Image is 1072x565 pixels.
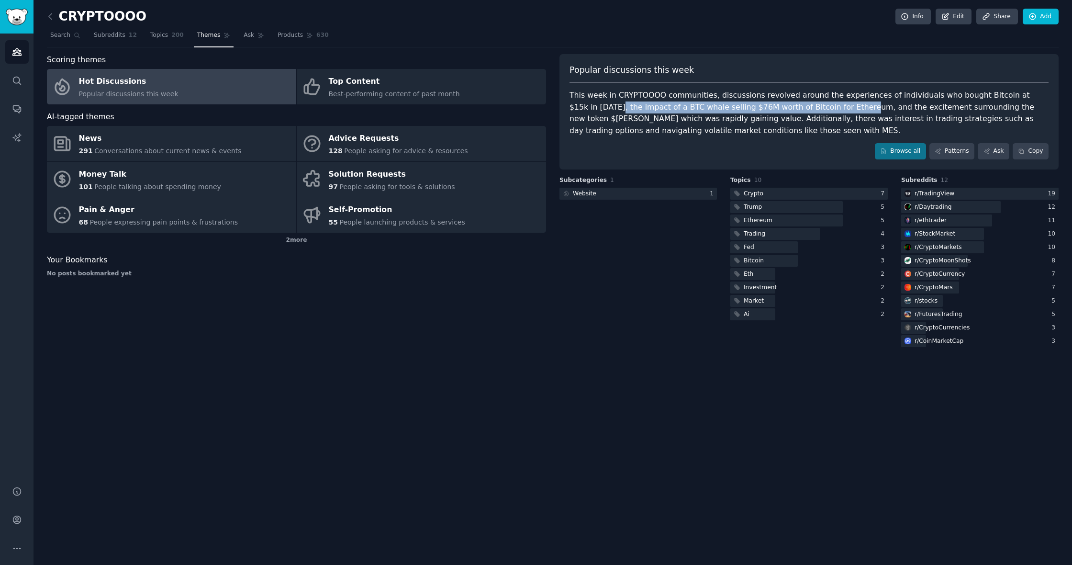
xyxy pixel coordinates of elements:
[904,230,911,237] img: StockMarket
[94,183,221,191] span: People talking about spending money
[329,218,338,226] span: 55
[915,337,963,346] div: r/ CoinMarketCap
[915,243,962,252] div: r/ CryptoMarkets
[730,241,888,253] a: Fed3
[329,183,338,191] span: 97
[915,216,947,225] div: r/ ethtrader
[94,31,125,40] span: Subreddits
[901,188,1059,200] a: TradingViewr/TradingView19
[901,176,938,185] span: Subreddits
[744,203,762,212] div: Trump
[240,28,268,47] a: Ask
[881,203,888,212] div: 5
[1051,283,1059,292] div: 7
[1051,297,1059,305] div: 5
[901,255,1059,267] a: CryptoMoonShotsr/CryptoMoonShots8
[881,190,888,198] div: 7
[610,177,614,183] span: 1
[339,183,455,191] span: People asking for tools & solutions
[79,167,221,182] div: Money Talk
[1048,216,1059,225] div: 11
[730,255,888,267] a: Bitcoin3
[895,9,931,25] a: Info
[904,324,911,331] img: CryptoCurrencies
[710,190,717,198] div: 1
[47,111,114,123] span: AI-tagged themes
[316,31,329,40] span: 630
[129,31,137,40] span: 12
[730,215,888,226] a: Ethereum5
[47,233,546,248] div: 2 more
[976,9,1017,25] a: Share
[559,188,717,200] a: Website1
[79,74,179,90] div: Hot Discussions
[881,257,888,265] div: 3
[915,190,954,198] div: r/ TradingView
[79,183,93,191] span: 101
[79,90,179,98] span: Popular discussions this week
[329,131,468,147] div: Advice Requests
[978,143,1009,159] a: Ask
[329,74,460,90] div: Top Content
[1023,9,1059,25] a: Add
[47,197,296,233] a: Pain & Anger68People expressing pain points & frustrations
[47,254,108,266] span: Your Bookmarks
[881,310,888,319] div: 2
[904,190,911,197] img: TradingView
[904,338,911,344] img: CoinMarketCap
[47,270,546,278] div: No posts bookmarked yet
[915,230,955,238] div: r/ StockMarket
[904,297,911,304] img: stocks
[915,203,951,212] div: r/ Daytrading
[147,28,187,47] a: Topics200
[901,322,1059,334] a: CryptoCurrenciesr/CryptoCurrencies3
[915,257,971,265] div: r/ CryptoMoonShots
[573,190,596,198] div: Website
[339,218,465,226] span: People launching products & services
[297,197,546,233] a: Self-Promotion55People launching products & services
[329,90,460,98] span: Best-performing content of past month
[90,28,140,47] a: Subreddits12
[744,270,753,279] div: Eth
[197,31,221,40] span: Themes
[904,311,911,317] img: FuturesTrading
[47,126,296,161] a: News291Conversations about current news & events
[150,31,168,40] span: Topics
[901,201,1059,213] a: Daytradingr/Daytrading12
[730,308,888,320] a: Ai2
[744,297,764,305] div: Market
[6,9,28,25] img: GummySearch logo
[79,203,238,218] div: Pain & Anger
[1048,203,1059,212] div: 12
[915,270,965,279] div: r/ CryptoCurrency
[274,28,332,47] a: Products630
[79,147,93,155] span: 291
[904,203,911,210] img: Daytrading
[744,190,763,198] div: Crypto
[1051,324,1059,332] div: 3
[297,69,546,104] a: Top ContentBest-performing content of past month
[47,162,296,197] a: Money Talk101People talking about spending money
[904,271,911,277] img: CryptoCurrency
[79,218,88,226] span: 68
[79,131,242,147] div: News
[329,167,455,182] div: Solution Requests
[754,177,762,183] span: 10
[901,241,1059,253] a: CryptoMarketsr/CryptoMarkets10
[901,308,1059,320] a: FuturesTradingr/FuturesTrading5
[901,215,1059,226] a: ethtraderr/ethtrader11
[875,143,926,159] a: Browse all
[904,244,911,250] img: CryptoMarkets
[881,216,888,225] div: 5
[1051,337,1059,346] div: 3
[89,218,238,226] span: People expressing pain points & frustrations
[297,162,546,197] a: Solution Requests97People asking for tools & solutions
[1051,257,1059,265] div: 8
[915,324,970,332] div: r/ CryptoCurrencies
[901,335,1059,347] a: CoinMarketCapr/CoinMarketCap3
[1013,143,1049,159] button: Copy
[915,310,962,319] div: r/ FuturesTrading
[278,31,303,40] span: Products
[47,9,146,24] h2: CRYPTOOOO
[929,143,974,159] a: Patterns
